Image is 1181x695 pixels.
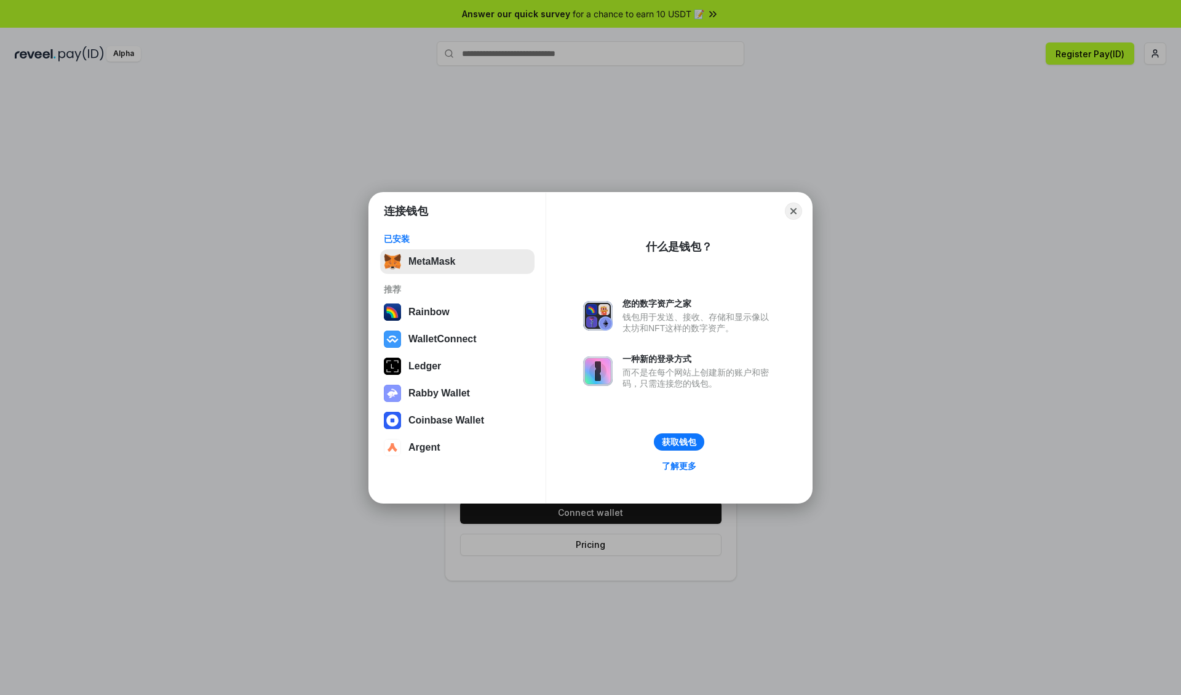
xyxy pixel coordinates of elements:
[408,415,484,426] div: Coinbase Wallet
[384,204,428,219] h1: 连接钱包
[654,433,704,451] button: 获取钱包
[380,249,535,274] button: MetaMask
[380,408,535,433] button: Coinbase Wallet
[384,331,401,348] img: svg+xml,%3Csvg%20width%3D%2228%22%20height%3D%2228%22%20viewBox%3D%220%200%2028%2028%22%20fill%3D...
[384,284,531,295] div: 推荐
[583,301,613,331] img: svg+xml,%3Csvg%20xmlns%3D%22http%3A%2F%2Fwww.w3.org%2F2000%2Fsvg%22%20fill%3D%22none%22%20viewBox...
[380,300,535,324] button: Rainbow
[646,239,712,254] div: 什么是钱包？
[384,439,401,456] img: svg+xml,%3Csvg%20width%3D%2228%22%20height%3D%2228%22%20viewBox%3D%220%200%2028%2028%22%20fill%3D...
[384,233,531,244] div: 已安装
[384,253,401,270] img: svg+xml,%3Csvg%20fill%3D%22none%22%20height%3D%2233%22%20viewBox%3D%220%200%2035%2033%22%20width%...
[622,311,775,334] div: 钱包用于发送、接收、存储和显示像以太坊和NFT这样的数字资产。
[384,412,401,429] img: svg+xml,%3Csvg%20width%3D%2228%22%20height%3D%2228%22%20viewBox%3D%220%200%2028%2028%22%20fill%3D...
[384,358,401,375] img: svg+xml,%3Csvg%20xmlns%3D%22http%3A%2F%2Fwww.w3.org%2F2000%2Fsvg%22%20width%3D%2228%22%20height%3...
[785,203,802,220] button: Close
[583,356,613,386] img: svg+xml,%3Csvg%20xmlns%3D%22http%3A%2F%2Fwww.w3.org%2F2000%2Fsvg%22%20fill%3D%22none%22%20viewBox...
[384,303,401,321] img: svg+xml,%3Csvg%20width%3D%22120%22%20height%3D%22120%22%20viewBox%3D%220%200%20120%20120%22%20fil...
[654,458,704,474] a: 了解更多
[380,354,535,379] button: Ledger
[622,298,775,309] div: 您的数字资产之家
[408,388,470,399] div: Rabby Wallet
[408,442,440,453] div: Argent
[662,460,696,472] div: 了解更多
[408,334,477,345] div: WalletConnect
[408,307,450,318] div: Rainbow
[622,353,775,364] div: 一种新的登录方式
[380,381,535,406] button: Rabby Wallet
[662,436,696,448] div: 获取钱包
[408,361,441,372] div: Ledger
[384,385,401,402] img: svg+xml,%3Csvg%20xmlns%3D%22http%3A%2F%2Fwww.w3.org%2F2000%2Fsvg%22%20fill%3D%22none%22%20viewBox...
[380,435,535,460] button: Argent
[408,256,455,267] div: MetaMask
[380,327,535,352] button: WalletConnect
[622,367,775,389] div: 而不是在每个网站上创建新的账户和密码，只需连接您的钱包。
